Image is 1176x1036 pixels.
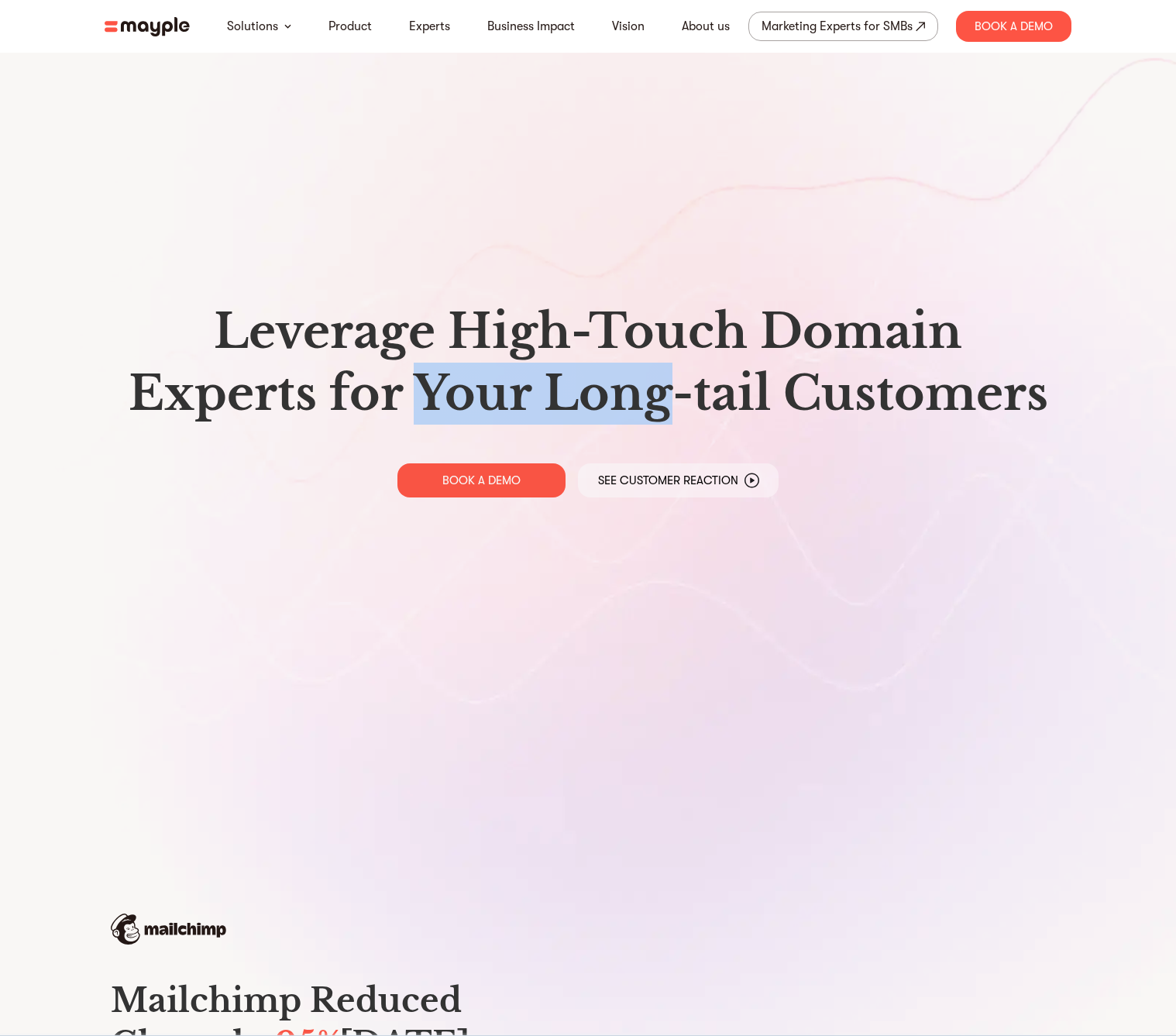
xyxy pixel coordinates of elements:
[328,17,372,36] a: Product
[284,24,291,29] img: arrow-down
[111,914,226,945] img: mailchimp-logo
[487,17,575,36] a: Business Impact
[227,17,278,36] a: Solutions
[105,17,190,36] img: mayple-logo
[598,473,738,488] p: See Customer Reaction
[612,17,645,36] a: Vision
[409,17,450,36] a: Experts
[956,11,1071,42] div: Book A Demo
[442,473,521,488] p: BOOK A DEMO
[397,463,566,497] a: BOOK A DEMO
[748,12,938,41] a: Marketing Experts for SMBs
[682,17,730,36] a: About us
[578,463,779,497] a: See Customer Reaction
[117,301,1059,425] h1: Leverage High-Touch Domain Experts for Your Long-tail Customers
[762,15,913,37] div: Marketing Experts for SMBs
